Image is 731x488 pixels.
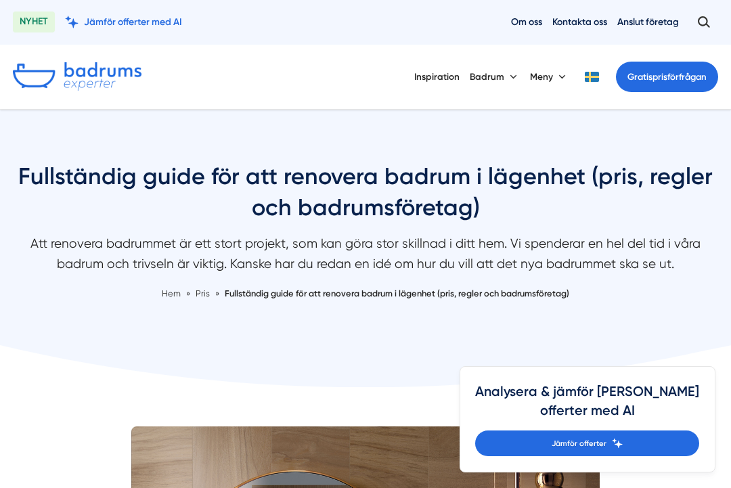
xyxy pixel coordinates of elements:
[196,288,210,298] span: Pris
[414,60,460,93] a: Inspiration
[627,72,652,82] span: Gratis
[84,16,182,28] span: Jämför offerter med AI
[65,16,182,28] a: Jämför offerter med AI
[162,288,181,298] a: Hem
[186,287,190,301] span: »
[13,12,55,32] span: NYHET
[13,287,718,301] nav: Breadcrumb
[475,382,699,430] h4: Analysera & jämför [PERSON_NAME] offerter med AI
[617,16,679,28] a: Anslut företag
[13,234,718,280] p: Att renovera badrummet är ett stort projekt, som kan göra stor skillnad i ditt hem. Vi spenderar ...
[616,62,718,92] a: Gratisprisförfrågan
[530,60,569,93] button: Meny
[470,60,520,93] button: Badrum
[511,16,542,28] a: Om oss
[13,62,141,91] img: Badrumsexperter.se logotyp
[225,288,569,298] a: Fullständig guide för att renovera badrum i lägenhet (pris, regler och badrumsföretag)
[475,430,699,456] a: Jämför offerter
[215,287,219,301] span: »
[196,288,212,298] a: Pris
[552,437,606,449] span: Jämför offerter
[552,16,607,28] a: Kontakta oss
[13,161,718,234] h1: Fullständig guide för att renovera badrum i lägenhet (pris, regler och badrumsföretag)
